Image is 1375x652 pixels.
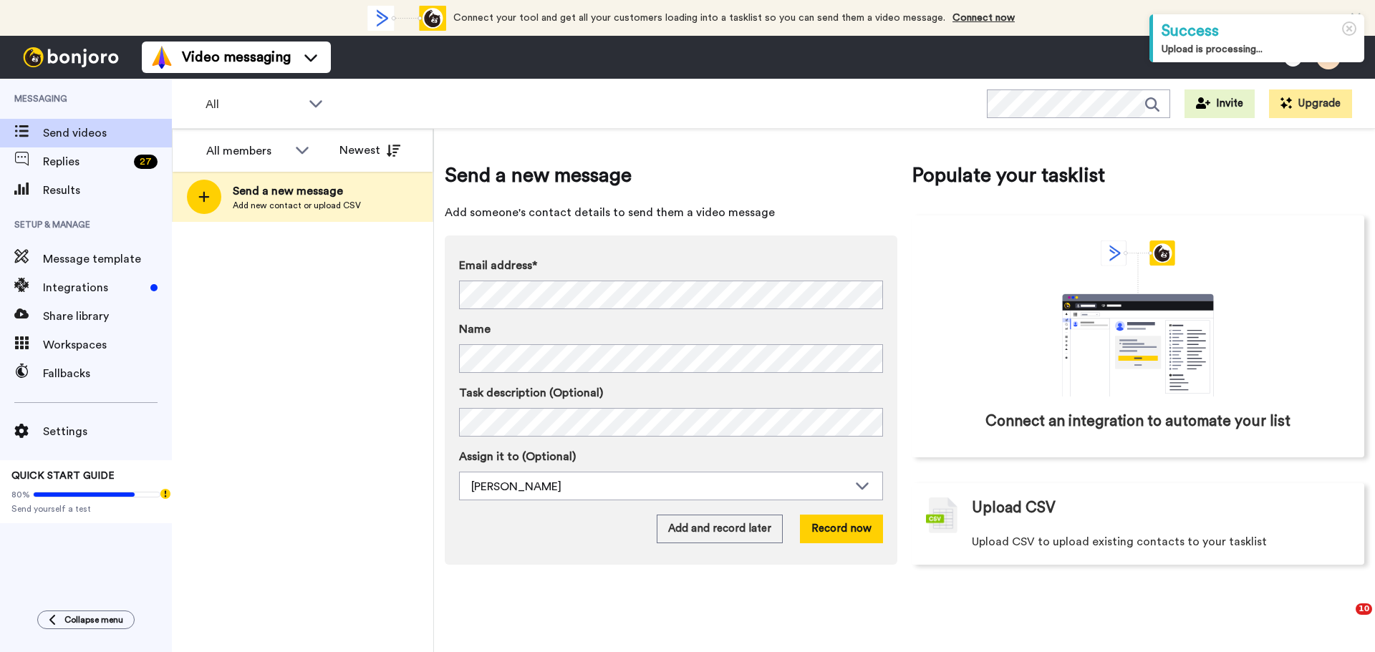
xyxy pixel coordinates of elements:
span: Add new contact or upload CSV [233,200,361,211]
span: Replies [43,153,128,170]
span: Name [459,321,491,338]
img: bj-logo-header-white.svg [17,47,125,67]
span: Message template [43,250,172,268]
span: Collapse menu [64,614,123,626]
span: Send a new message [445,161,897,190]
div: Success [1162,20,1356,42]
button: Newest [329,136,411,165]
button: Add and record later [657,515,783,543]
span: Send a new message [233,183,361,200]
label: Email address* [459,257,883,274]
span: Add someone's contact details to send them a video message [445,204,897,221]
span: Upload CSV to upload existing contacts to your tasklist [972,533,1267,550]
button: Collapse menu [37,610,135,629]
span: Send yourself a test [11,503,160,515]
span: All [206,96,301,113]
div: Upload is processing... [1162,42,1356,57]
button: Upgrade [1269,89,1352,118]
div: All members [206,142,288,160]
button: Invite [1185,89,1255,118]
span: Connect an integration to automate your list [985,411,1290,432]
span: Settings [43,423,172,440]
label: Task description (Optional) [459,384,883,402]
img: vm-color.svg [150,46,173,69]
img: csv-grey.png [926,497,957,533]
iframe: Intercom live chat [1326,603,1361,638]
span: QUICK START GUIDE [11,471,115,481]
span: Workspaces [43,336,172,354]
span: Integrations [43,279,145,296]
div: 27 [134,155,158,169]
div: animation [1031,240,1245,396]
span: Send videos [43,125,172,142]
span: Fallbacks [43,365,172,382]
span: Upload CSV [972,497,1056,519]
span: Share library [43,308,172,325]
span: Populate your tasklist [912,161,1364,190]
span: Results [43,182,172,199]
a: Connect now [952,13,1015,23]
button: Record now [800,515,883,543]
div: Tooltip anchor [159,487,172,500]
div: animation [367,6,446,31]
span: Connect your tool and get all your customers loading into a tasklist so you can send them a video... [453,13,945,23]
div: [PERSON_NAME] [471,478,848,495]
span: Video messaging [182,47,291,67]
span: 10 [1356,603,1372,615]
span: 80% [11,489,30,500]
label: Assign it to (Optional) [459,448,883,465]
